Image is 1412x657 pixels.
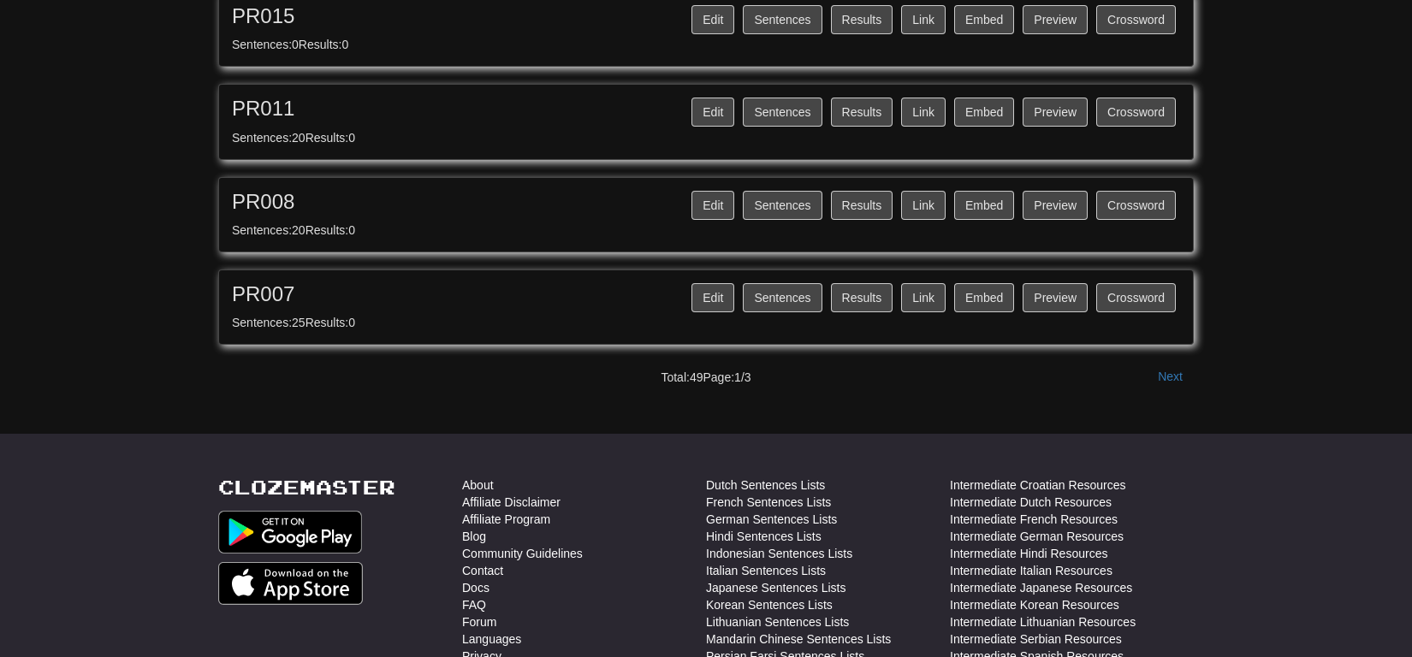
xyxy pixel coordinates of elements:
button: Embed [954,191,1014,220]
a: Mandarin Chinese Sentences Lists [706,630,891,648]
a: German Sentences Lists [706,511,837,528]
a: Intermediate Japanese Resources [950,579,1132,596]
a: About [462,476,494,494]
div: Total: 49 Page: 1 / 3 [539,362,873,386]
button: Embed [954,98,1014,127]
button: Link [901,191,946,220]
a: Indonesian Sentences Lists [706,545,852,562]
h3: PR011 [232,98,1180,120]
a: Preview [1023,98,1088,127]
h3: PR007 [232,283,1180,305]
a: Lithuanian Sentences Lists [706,613,849,630]
button: Edit [691,98,734,127]
a: Contact [462,562,503,579]
a: Preview [1023,191,1088,220]
button: Results [831,5,893,34]
button: Crossword [1096,191,1176,220]
a: Intermediate Hindi Resources [950,545,1107,562]
a: Intermediate Italian Resources [950,562,1112,579]
a: Intermediate Korean Resources [950,596,1119,613]
button: Edit [691,5,734,34]
button: Embed [954,5,1014,34]
div: Sentences: 20 Results: 0 [232,129,1180,146]
button: Results [831,191,893,220]
a: Community Guidelines [462,545,583,562]
a: Korean Sentences Lists [706,596,833,613]
button: Results [831,98,893,127]
img: Get it on Google Play [218,511,362,553]
button: Embed [954,283,1014,312]
a: Languages [462,630,521,648]
a: Preview [1023,5,1088,34]
button: Crossword [1096,98,1176,127]
a: Affiliate Disclaimer [462,494,561,511]
a: Intermediate Dutch Resources [950,494,1112,511]
a: Intermediate Lithuanian Resources [950,613,1136,630]
a: Intermediate French Resources [950,511,1118,528]
a: Hindi Sentences Lists [706,528,822,545]
a: FAQ [462,596,486,613]
button: Sentences [743,283,822,312]
img: Get it on App Store [218,562,363,605]
button: Edit [691,191,734,220]
button: Link [901,5,946,34]
a: Affiliate Program [462,511,550,528]
h3: PR008 [232,191,1180,213]
div: Sentences: 20 Results: 0 [232,222,1180,239]
a: Clozemaster [218,476,395,498]
a: Japanese Sentences Lists [706,579,845,596]
a: Forum [462,613,496,630]
div: Sentences: 0 Results: 0 [232,36,1180,53]
a: Dutch Sentences Lists [706,476,825,494]
button: Sentences [743,5,822,34]
button: Edit [691,283,734,312]
button: Next [1147,362,1194,391]
a: Intermediate German Resources [950,528,1124,545]
button: Link [901,283,946,312]
a: Intermediate Serbian Resources [950,630,1122,648]
a: Blog [462,528,486,545]
button: Crossword [1096,5,1176,34]
button: Crossword [1096,283,1176,312]
a: Intermediate Croatian Resources [950,476,1125,494]
button: Sentences [743,98,822,127]
button: Sentences [743,191,822,220]
a: Preview [1023,283,1088,312]
a: French Sentences Lists [706,494,831,511]
button: Results [831,283,893,312]
button: Link [901,98,946,127]
div: Sentences: 25 Results: 0 [232,314,1180,331]
a: Docs [462,579,489,596]
a: Italian Sentences Lists [706,562,826,579]
h3: PR015 [232,5,1180,27]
